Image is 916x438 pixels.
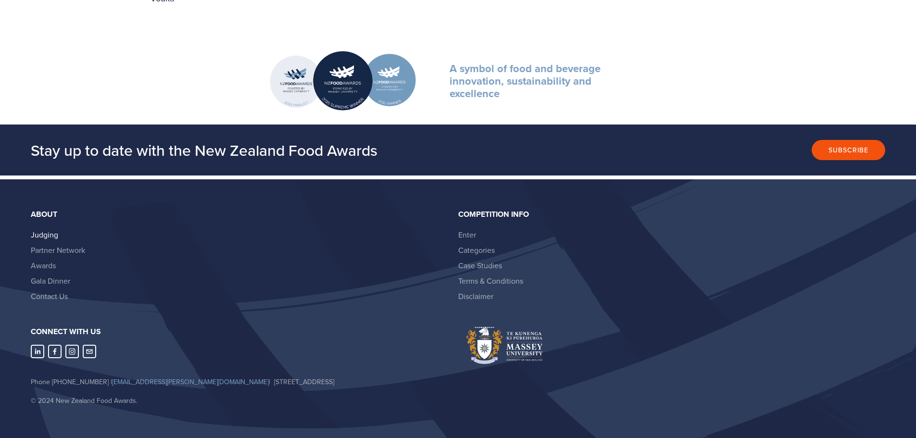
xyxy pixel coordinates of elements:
[458,210,878,219] div: Competition Info
[31,376,450,388] p: Phone [PHONE_NUMBER] | | [STREET_ADDRESS]
[31,140,595,160] h2: Stay up to date with the New Zealand Food Awards
[31,260,56,271] a: Awards
[31,210,450,219] div: About
[31,245,85,255] a: Partner Network
[458,260,502,271] a: Case Studies
[48,345,62,358] a: Abbie Harris
[31,275,70,286] a: Gala Dinner
[31,229,58,240] a: Judging
[458,245,495,255] a: Categories
[458,229,476,240] a: Enter
[112,377,269,387] a: [EMAIL_ADDRESS][PERSON_NAME][DOMAIN_NAME]
[458,275,523,286] a: Terms & Conditions
[83,345,96,358] a: nzfoodawards@massey.ac.nz
[812,140,885,160] button: Subscribe
[65,345,79,358] a: Instagram
[458,291,493,301] a: Disclaimer
[31,395,450,407] p: © 2024 New Zealand Food Awards.
[450,61,603,101] strong: A symbol of food and beverage innovation, sustainability and excellence
[31,327,450,337] h3: Connect with us
[31,345,44,358] a: LinkedIn
[31,291,68,301] a: Contact Us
